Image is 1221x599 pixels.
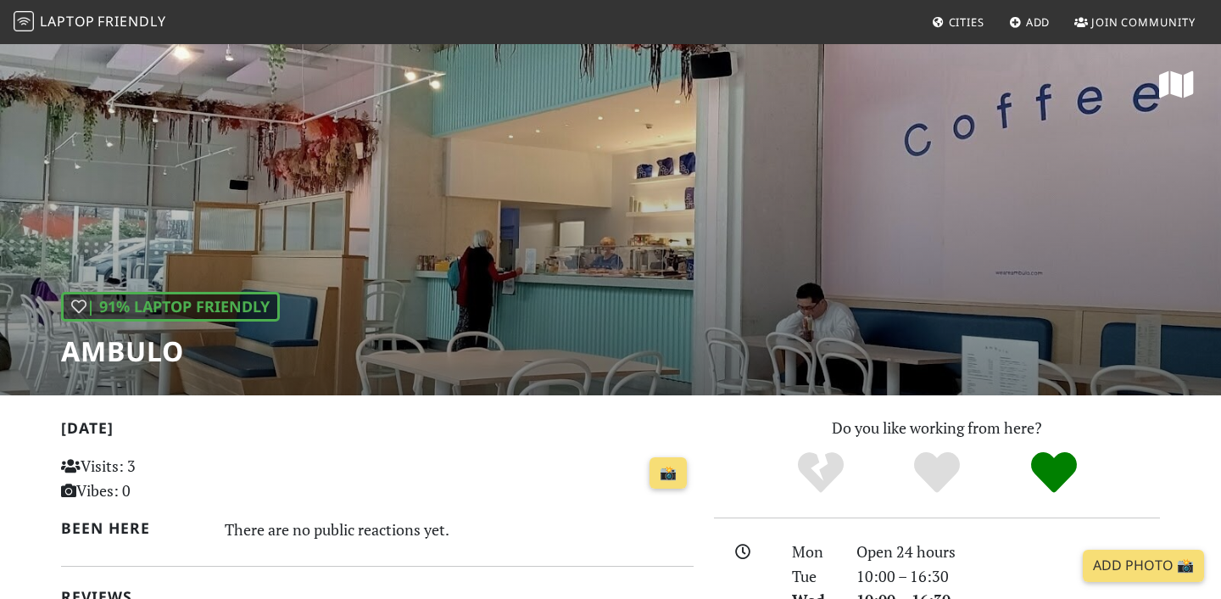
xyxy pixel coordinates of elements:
[1091,14,1196,30] span: Join Community
[650,457,687,490] a: 📸
[762,450,879,496] div: No
[1083,550,1204,582] a: Add Photo 📸
[61,454,259,503] p: Visits: 3 Vibes: 0
[40,12,95,31] span: Laptop
[61,519,204,537] h2: Been here
[925,7,991,37] a: Cities
[1002,7,1057,37] a: Add
[14,8,166,37] a: LaptopFriendly LaptopFriendly
[61,419,694,444] h2: [DATE]
[995,450,1112,496] div: Definitely!
[1068,7,1202,37] a: Join Community
[949,14,984,30] span: Cities
[98,12,165,31] span: Friendly
[782,540,846,564] div: Mon
[14,11,34,31] img: LaptopFriendly
[225,516,694,543] div: There are no public reactions yet.
[846,564,1170,589] div: 10:00 – 16:30
[878,450,995,496] div: Yes
[782,564,846,589] div: Tue
[846,540,1170,564] div: Open 24 hours
[61,292,280,322] div: | 91% Laptop Friendly
[1026,14,1051,30] span: Add
[61,335,280,367] h1: Ambulo
[714,416,1160,440] p: Do you like working from here?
